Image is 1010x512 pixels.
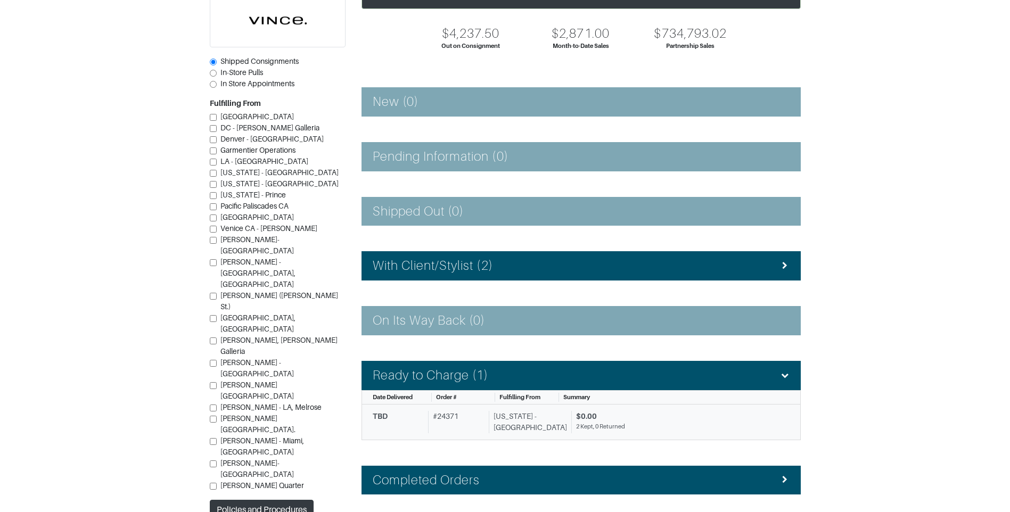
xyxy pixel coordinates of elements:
[220,459,294,478] span: [PERSON_NAME]- [GEOGRAPHIC_DATA]
[499,394,540,400] span: Fulfilling From
[220,146,295,154] span: Garmentier Operations
[210,147,217,154] input: Garmentier Operations
[210,460,217,467] input: [PERSON_NAME]- [GEOGRAPHIC_DATA]
[220,481,304,490] span: [PERSON_NAME] Quarter
[373,94,418,110] h4: New (0)
[220,57,299,65] span: Shipped Consignments
[220,358,294,378] span: [PERSON_NAME] - [GEOGRAPHIC_DATA]
[666,42,715,51] div: Partnership Sales
[210,203,217,210] input: Pacific Paliscades CA
[210,293,217,300] input: [PERSON_NAME] ([PERSON_NAME] St.)
[220,436,304,456] span: [PERSON_NAME] - Miami, [GEOGRAPHIC_DATA]
[220,291,338,311] span: [PERSON_NAME] ([PERSON_NAME] St.)
[220,157,308,166] span: LA - [GEOGRAPHIC_DATA]
[210,382,217,389] input: [PERSON_NAME][GEOGRAPHIC_DATA]
[441,42,500,51] div: Out on Consignment
[210,192,217,199] input: [US_STATE] - Prince
[210,181,217,188] input: [US_STATE] - [GEOGRAPHIC_DATA]
[210,136,217,143] input: Denver - [GEOGRAPHIC_DATA]
[220,191,286,199] span: [US_STATE] - Prince
[220,68,263,77] span: In-Store Pulls
[373,149,508,164] h4: Pending Information (0)
[552,26,609,42] div: $2,871.00
[210,214,217,221] input: [GEOGRAPHIC_DATA]
[210,237,217,244] input: [PERSON_NAME]-[GEOGRAPHIC_DATA]
[373,368,489,383] h4: Ready to Charge (1)
[220,135,324,143] span: Denver - [GEOGRAPHIC_DATA]
[210,98,261,109] label: Fulfilling From
[210,438,217,445] input: [PERSON_NAME] - Miami, [GEOGRAPHIC_DATA]
[220,112,294,121] span: [GEOGRAPHIC_DATA]
[210,59,217,65] input: Shipped Consignments
[373,394,413,400] span: Date Delivered
[220,179,339,188] span: [US_STATE] - [GEOGRAPHIC_DATA]
[210,170,217,177] input: [US_STATE] - [GEOGRAPHIC_DATA]
[220,414,295,434] span: [PERSON_NAME][GEOGRAPHIC_DATA].
[654,26,727,42] div: $734,793.02
[220,224,317,233] span: Venice CA - [PERSON_NAME]
[220,336,338,356] span: [PERSON_NAME], [PERSON_NAME] Galleria
[210,159,217,166] input: LA - [GEOGRAPHIC_DATA]
[373,313,486,328] h4: On Its Way Back (0)
[576,411,782,422] div: $0.00
[220,168,339,177] span: [US_STATE] - [GEOGRAPHIC_DATA]
[220,313,295,333] span: [GEOGRAPHIC_DATA], [GEOGRAPHIC_DATA]
[220,123,319,132] span: DC - [PERSON_NAME] Galleria
[210,416,217,423] input: [PERSON_NAME][GEOGRAPHIC_DATA].
[210,81,217,88] input: In Store Appointments
[210,315,217,322] input: [GEOGRAPHIC_DATA], [GEOGRAPHIC_DATA]
[220,235,294,255] span: [PERSON_NAME]-[GEOGRAPHIC_DATA]
[442,26,499,42] div: $4,237.50
[373,412,388,420] span: TBD
[489,411,567,433] div: [US_STATE] - [GEOGRAPHIC_DATA]
[373,258,493,274] h4: With Client/Stylist (2)
[220,79,294,88] span: In Store Appointments
[210,360,217,367] input: [PERSON_NAME] - [GEOGRAPHIC_DATA]
[436,394,457,400] span: Order #
[563,394,590,400] span: Summary
[428,411,485,433] div: # 24371
[576,422,782,431] div: 2 Kept, 0 Returned
[220,403,322,411] span: [PERSON_NAME] - LA, Melrose
[553,42,609,51] div: Month-to-Date Sales
[373,204,464,219] h4: Shipped Out (0)
[210,226,217,233] input: Venice CA - [PERSON_NAME]
[220,258,295,288] span: [PERSON_NAME] - [GEOGRAPHIC_DATA], [GEOGRAPHIC_DATA]
[220,213,294,221] span: [GEOGRAPHIC_DATA]
[220,381,294,400] span: [PERSON_NAME][GEOGRAPHIC_DATA]
[210,125,217,132] input: DC - [PERSON_NAME] Galleria
[373,473,480,488] h4: Completed Orders
[210,483,217,490] input: [PERSON_NAME] Quarter
[210,70,217,77] input: In-Store Pulls
[210,404,217,411] input: [PERSON_NAME] - LA, Melrose
[210,337,217,344] input: [PERSON_NAME], [PERSON_NAME] Galleria
[210,259,217,266] input: [PERSON_NAME] - [GEOGRAPHIC_DATA], [GEOGRAPHIC_DATA]
[210,114,217,121] input: [GEOGRAPHIC_DATA]
[220,202,289,210] span: Pacific Paliscades CA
